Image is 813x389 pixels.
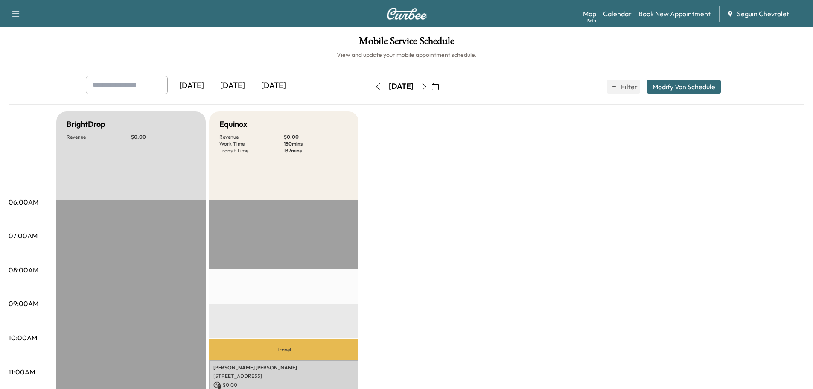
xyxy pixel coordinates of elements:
[638,9,711,19] a: Book New Appointment
[284,147,348,154] p: 137 mins
[9,231,38,241] p: 07:00AM
[253,76,294,96] div: [DATE]
[213,381,354,389] p: $ 0.00
[67,118,105,130] h5: BrightDrop
[219,147,284,154] p: Transit Time
[171,76,212,96] div: [DATE]
[284,140,348,147] p: 180 mins
[386,8,427,20] img: Curbee Logo
[621,82,636,92] span: Filter
[607,80,640,94] button: Filter
[9,298,38,309] p: 09:00AM
[9,265,38,275] p: 08:00AM
[212,76,253,96] div: [DATE]
[219,118,247,130] h5: Equinox
[209,339,358,360] p: Travel
[9,50,804,59] h6: View and update your mobile appointment schedule.
[219,134,284,140] p: Revenue
[9,197,38,207] p: 06:00AM
[389,81,414,92] div: [DATE]
[67,134,131,140] p: Revenue
[284,134,348,140] p: $ 0.00
[583,9,596,19] a: MapBeta
[131,134,195,140] p: $ 0.00
[9,333,37,343] p: 10:00AM
[647,80,721,94] button: Modify Van Schedule
[213,364,354,371] p: [PERSON_NAME] [PERSON_NAME]
[213,373,354,380] p: [STREET_ADDRESS]
[9,36,804,50] h1: Mobile Service Schedule
[587,18,596,24] div: Beta
[9,367,35,377] p: 11:00AM
[737,9,789,19] span: Seguin Chevrolet
[219,140,284,147] p: Work Time
[603,9,632,19] a: Calendar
